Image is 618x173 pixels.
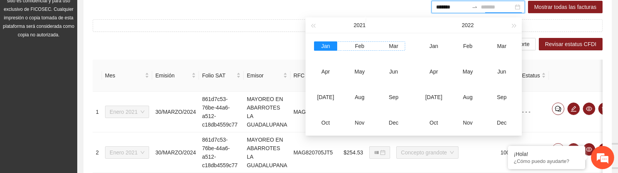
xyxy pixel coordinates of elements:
[377,110,411,135] td: 2021-12
[568,106,579,112] span: edit
[40,39,130,50] div: Chatee con nosotros ahora
[598,103,611,115] button: delete
[451,59,485,84] td: 2022-05
[314,41,337,51] div: Jan
[110,106,144,118] span: Enero 2021
[382,92,405,102] div: Sep
[309,59,343,84] td: 2021-04
[486,40,530,48] span: Descargar reporte
[314,92,337,102] div: [DATE]
[348,41,371,51] div: Feb
[451,84,485,110] td: 2022-08
[519,92,549,132] td: - - -
[485,84,519,110] td: 2022-09
[451,33,485,59] td: 2022-02
[472,4,478,10] span: to
[343,59,377,84] td: 2021-05
[490,41,513,51] div: Mar
[599,106,610,112] span: delete
[199,60,244,92] th: Folio SAT
[244,60,290,92] th: Emisor
[485,33,519,59] td: 2022-03
[534,3,596,11] span: Mostrar todas las facturas
[4,102,147,129] textarea: Escriba su mensaje y pulse “Intro”
[294,71,327,80] span: RFC
[422,92,445,102] div: [DATE]
[401,147,454,158] span: Concepto grandote
[583,103,595,115] button: eye
[456,118,479,127] div: Nov
[382,41,405,51] div: Mar
[417,110,451,135] td: 2022-10
[152,60,199,92] th: Emisión
[514,151,579,157] div: ¡Hola!
[127,4,145,22] div: Minimizar ventana de chat en vivo
[472,4,478,10] span: swap-right
[290,132,336,173] td: MAG820705JT5
[290,60,336,92] th: RFC
[528,1,603,13] button: Mostrar todas las facturas
[456,92,479,102] div: Aug
[155,71,190,80] span: Emisión
[152,92,199,132] td: 30/MARZO/2024
[539,38,603,50] button: Revisar estatus CFDI
[199,92,244,132] td: 861d7c53-76be-44a6-a512-c18db4559c77
[382,118,405,127] div: Dec
[485,110,519,135] td: 2022-12
[545,40,596,48] span: Revisar estatus CFDI
[567,143,580,156] button: edit
[93,132,102,173] td: 2
[105,71,143,80] span: Mes
[519,60,549,92] th: Estatus
[490,67,513,76] div: Jun
[309,110,343,135] td: 2021-10
[422,67,445,76] div: Apr
[110,147,144,158] span: Enero 2021
[45,49,107,127] span: Estamos en línea.
[348,118,371,127] div: Nov
[583,106,595,112] span: eye
[377,84,411,110] td: 2021-09
[343,84,377,110] td: 2021-08
[567,103,580,115] button: edit
[417,33,451,59] td: 2022-01
[417,84,451,110] td: 2022-07
[152,132,199,173] td: 30/MARZO/2024
[309,84,343,110] td: 2021-07
[482,132,519,173] td: 100 %
[377,33,411,59] td: 2021-03
[422,118,445,127] div: Oct
[343,110,377,135] td: 2021-11
[336,132,366,173] td: $254.53
[583,146,595,152] span: eye
[309,33,343,59] td: 2021-01
[93,19,603,32] button: plusSubir factura
[462,17,474,33] button: 2022
[422,41,445,51] div: Jan
[456,41,479,51] div: Feb
[552,143,564,156] button: comment
[519,132,549,173] td: - - -
[583,143,595,156] button: eye
[514,158,579,164] p: ¿Cómo puedo ayudarte?
[490,118,513,127] div: Dec
[490,92,513,102] div: Sep
[382,67,405,76] div: Jun
[485,59,519,84] td: 2022-06
[456,67,479,76] div: May
[102,60,152,92] th: Mes
[244,92,290,132] td: MAYOREO EN ABARROTES LA GUADALUPANA
[290,92,336,132] td: MAG820705JT5
[93,92,102,132] td: 1
[552,106,564,112] span: comment
[199,132,244,173] td: 861d7c53-76be-44a6-a512-c18db4559c77
[377,59,411,84] td: 2021-06
[552,103,564,115] button: comment
[314,118,337,127] div: Oct
[348,92,371,102] div: Aug
[343,33,377,59] td: 2021-02
[417,59,451,84] td: 2022-04
[247,71,282,80] span: Emisor
[202,71,235,80] span: Folio SAT
[451,110,485,135] td: 2022-11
